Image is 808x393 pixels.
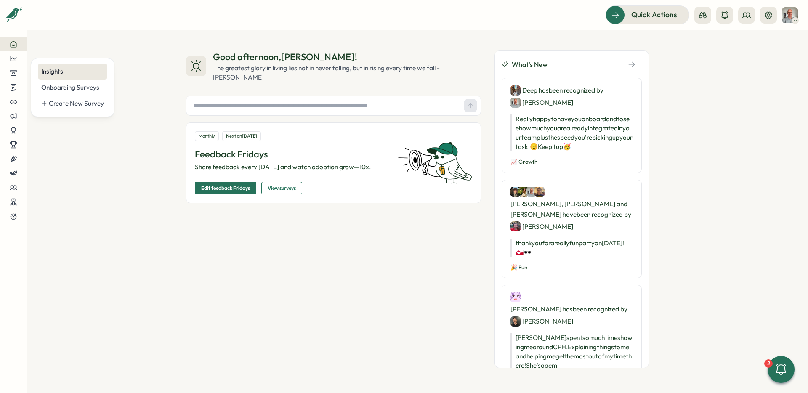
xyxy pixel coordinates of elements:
div: [PERSON_NAME] [510,221,573,232]
img: Peter Prajczer [534,187,545,197]
div: Deep has been recognized by [510,85,633,108]
button: Quick Actions [606,5,689,24]
a: Onboarding Surveys [38,80,107,96]
div: Create New Survey [49,99,104,108]
a: Insights [38,64,107,80]
img: Philipp Eberhardt [782,7,798,23]
div: The greatest glory in living lies not in never falling, but in rising every time we fall - [PERSO... [213,64,481,82]
p: Share feedback every [DATE] and watch adoption grow—10x. [195,162,388,172]
p: Really happy to have you onboard and to see how much you are already integrated in your team plus... [510,114,633,151]
div: Monthly [195,131,219,141]
img: Wendy Kentrop [510,292,521,302]
img: Philipp Eberhardt [526,187,537,197]
span: Quick Actions [631,9,677,20]
p: thank you for a really fun party on [DATE] !! 🇬🇱 🕶️ [510,239,633,257]
button: 2 [768,356,795,383]
span: View surveys [268,182,296,194]
p: [PERSON_NAME] spent so much time showing me around CPH. Explaining things to me and helping me ge... [510,333,633,370]
p: 🎉 Fun [510,264,633,271]
img: Emilie Trouillard [510,221,521,231]
img: Philipp Eberhardt [510,98,521,108]
img: Daniel Ryan [510,316,521,327]
img: Sarah Heiberg [518,187,529,197]
img: Hannes Gustafsson [510,187,521,197]
div: Insights [41,67,104,76]
div: Next on [DATE] [222,131,261,141]
div: [PERSON_NAME] [510,97,573,108]
div: 2 [764,359,773,368]
div: Good afternoon , [PERSON_NAME] ! [213,50,481,64]
div: Onboarding Surveys [41,83,104,92]
img: Deep Singh Dhillon [510,85,521,96]
div: [PERSON_NAME] has been recognized by [510,292,633,327]
a: Create New Survey [38,96,107,112]
div: [PERSON_NAME], [PERSON_NAME] and [PERSON_NAME] have been recognized by [510,187,633,232]
span: Edit feedback Fridays [201,182,250,194]
p: 📈 Growth [510,158,633,166]
button: Edit feedback Fridays [195,182,256,194]
span: What's New [512,59,548,70]
div: [PERSON_NAME] [510,316,573,327]
button: View surveys [261,182,302,194]
p: Feedback Fridays [195,148,388,161]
